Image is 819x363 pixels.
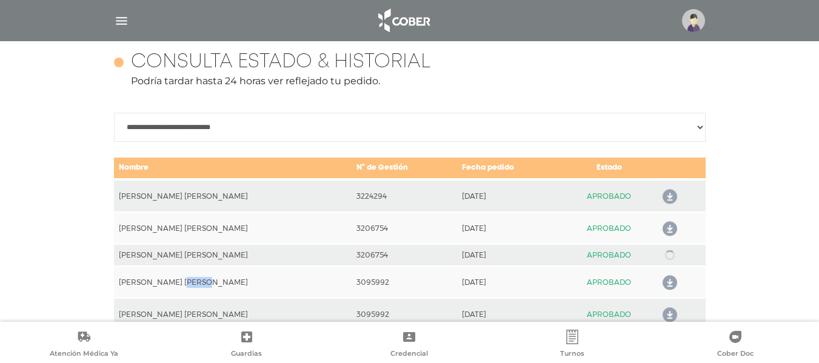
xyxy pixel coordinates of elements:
[372,6,435,35] img: logo_cober_home-white.png
[114,298,352,330] td: [PERSON_NAME] [PERSON_NAME]
[114,179,352,212] td: [PERSON_NAME] [PERSON_NAME]
[2,330,165,361] a: Atención Médica Ya
[352,157,456,179] td: N° de Gestión
[717,349,754,360] span: Cober Doc
[563,298,655,330] td: APROBADO
[114,13,129,28] img: Cober_menu-lines-white.svg
[457,244,563,266] td: [DATE]
[114,74,706,88] p: Podría tardar hasta 24 horas ver reflejado tu pedido.
[231,349,262,360] span: Guardias
[114,212,352,244] td: [PERSON_NAME] [PERSON_NAME]
[457,266,563,298] td: [DATE]
[114,244,352,266] td: [PERSON_NAME] [PERSON_NAME]
[352,266,456,298] td: 3095992
[131,51,430,74] h4: Consulta estado & historial
[352,298,456,330] td: 3095992
[457,157,563,179] td: Fecha pedido
[563,157,655,179] td: Estado
[50,349,118,360] span: Atención Médica Ya
[352,212,456,244] td: 3206754
[560,349,584,360] span: Turnos
[491,330,654,361] a: Turnos
[352,244,456,266] td: 3206754
[563,244,655,266] td: APROBADO
[352,179,456,212] td: 3224294
[563,179,655,212] td: APROBADO
[654,330,817,361] a: Cober Doc
[563,212,655,244] td: APROBADO
[457,212,563,244] td: [DATE]
[328,330,491,361] a: Credencial
[457,179,563,212] td: [DATE]
[457,298,563,330] td: [DATE]
[114,157,352,179] td: Nombre
[114,266,352,298] td: [PERSON_NAME] [PERSON_NAME]
[563,266,655,298] td: APROBADO
[390,349,428,360] span: Credencial
[165,330,329,361] a: Guardias
[682,9,705,32] img: profile-placeholder.svg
